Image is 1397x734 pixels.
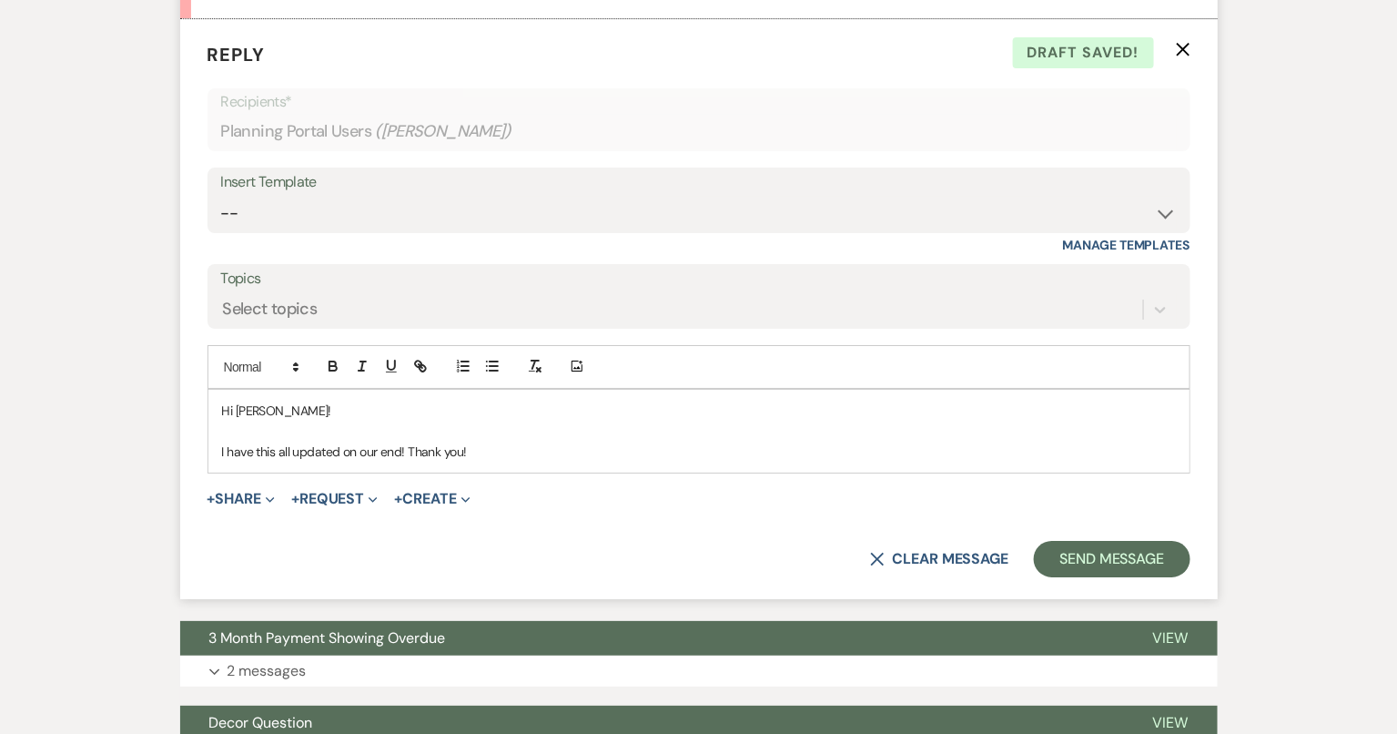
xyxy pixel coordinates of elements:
a: Manage Templates [1063,237,1190,253]
div: Select topics [223,297,318,321]
button: 2 messages [180,656,1218,687]
span: 3 Month Payment Showing Overdue [209,628,446,647]
p: 2 messages [228,659,307,683]
label: Topics [221,266,1177,292]
span: + [291,492,299,506]
div: Insert Template [221,169,1177,196]
button: 3 Month Payment Showing Overdue [180,621,1124,656]
div: Planning Portal Users [221,114,1177,149]
button: Request [291,492,378,506]
span: ( [PERSON_NAME] ) [375,119,511,144]
span: Decor Question [209,713,313,732]
span: View [1153,628,1189,647]
p: Hi [PERSON_NAME]! [222,401,1176,421]
span: View [1153,713,1189,732]
span: + [394,492,402,506]
button: Send Message [1034,541,1189,577]
p: Recipients* [221,90,1177,114]
button: Clear message [870,552,1008,566]
button: Share [208,492,276,506]
button: View [1124,621,1218,656]
span: Reply [208,43,266,66]
button: Create [394,492,470,506]
span: Draft saved! [1013,37,1154,68]
span: + [208,492,216,506]
p: I have this all updated on our end! Thank you! [222,442,1176,462]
